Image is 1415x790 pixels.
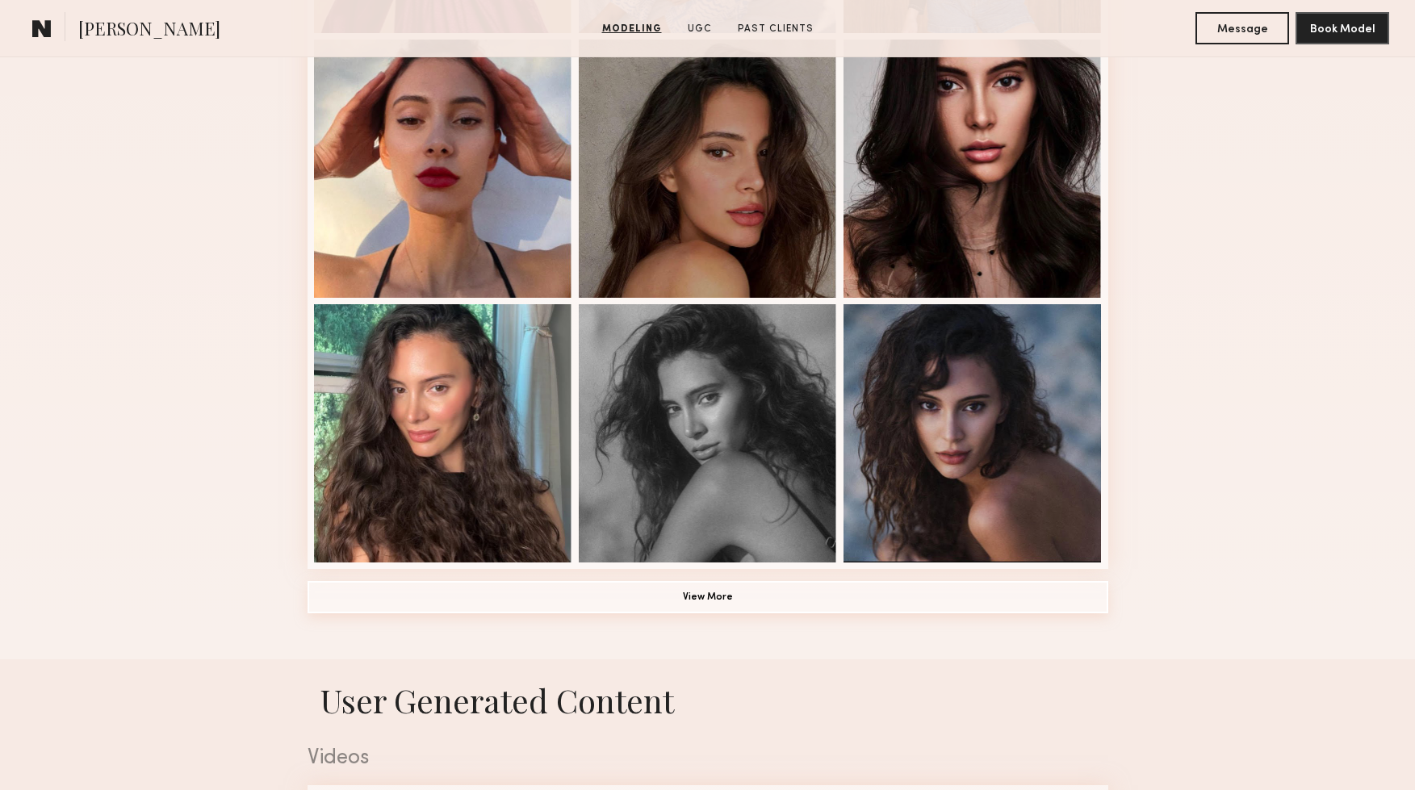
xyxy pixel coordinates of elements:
[1195,12,1289,44] button: Message
[596,22,668,36] a: Modeling
[1296,21,1389,35] a: Book Model
[308,748,1108,769] div: Videos
[78,16,220,44] span: [PERSON_NAME]
[308,581,1108,613] button: View More
[731,22,820,36] a: Past Clients
[681,22,718,36] a: UGC
[1296,12,1389,44] button: Book Model
[295,679,1121,721] h1: User Generated Content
